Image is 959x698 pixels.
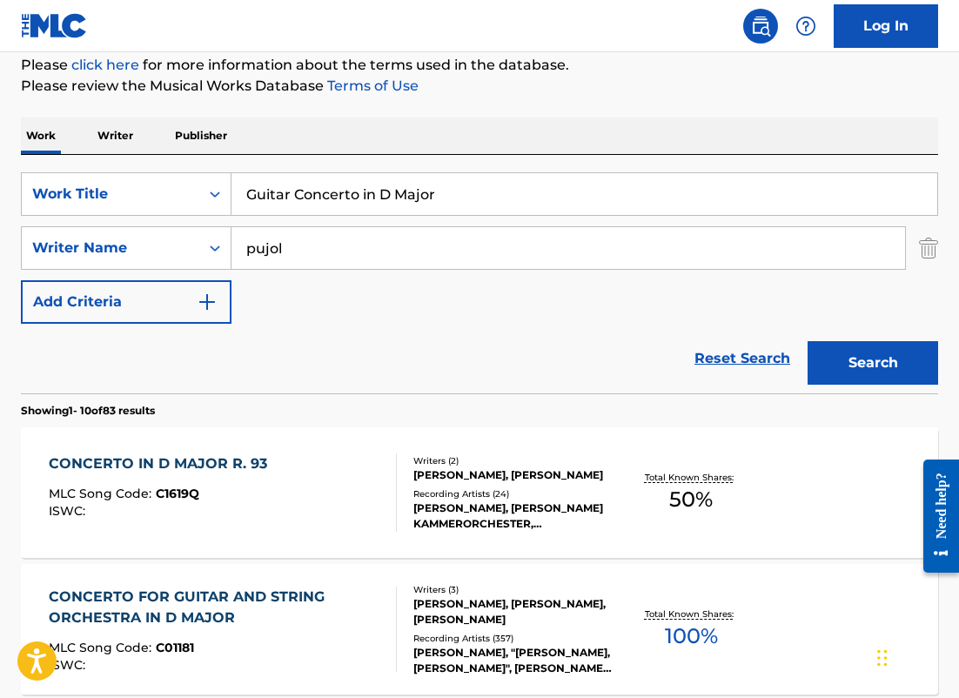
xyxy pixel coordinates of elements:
button: Search [808,341,938,385]
p: Please review the Musical Works Database [21,76,938,97]
a: CONCERTO FOR GUITAR AND STRING ORCHESTRA IN D MAJORMLC Song Code:C01181ISWC:Writers (3)[PERSON_NA... [21,564,938,695]
img: 9d2ae6d4665cec9f34b9.svg [197,292,218,312]
div: [PERSON_NAME], [PERSON_NAME] [413,467,614,483]
img: Delete Criterion [919,226,938,270]
a: CONCERTO IN D MAJOR R. 93MLC Song Code:C1619QISWC:Writers (2)[PERSON_NAME], [PERSON_NAME]Recordin... [21,427,938,558]
span: 50 % [669,484,713,515]
div: Work Title [32,184,189,205]
div: [PERSON_NAME], "[PERSON_NAME], [PERSON_NAME]", [PERSON_NAME], VARIOUS ARTISTS, VARIOUS ARTISTS [413,645,614,676]
span: ISWC : [49,657,90,673]
a: Reset Search [686,339,799,378]
a: click here [71,57,139,73]
iframe: Resource Center [910,446,959,586]
div: Recording Artists ( 24 ) [413,487,614,500]
img: help [795,16,816,37]
div: Writers ( 3 ) [413,583,614,596]
a: Log In [834,4,938,48]
p: Please for more information about the terms used in the database. [21,55,938,76]
div: CONCERTO FOR GUITAR AND STRING ORCHESTRA IN D MAJOR [49,587,383,628]
div: Recording Artists ( 357 ) [413,632,614,645]
span: MLC Song Code : [49,486,156,501]
a: Public Search [743,9,778,44]
div: CONCERTO IN D MAJOR R. 93 [49,453,276,474]
span: C01181 [156,640,194,655]
button: Add Criteria [21,280,231,324]
div: [PERSON_NAME], [PERSON_NAME], [PERSON_NAME] [413,596,614,628]
p: Showing 1 - 10 of 83 results [21,403,155,419]
img: search [750,16,771,37]
div: Help [788,9,823,44]
span: ISWC : [49,503,90,519]
div: Writers ( 2 ) [413,454,614,467]
span: C1619Q [156,486,199,501]
p: Publisher [170,117,232,154]
img: MLC Logo [21,13,88,38]
div: Writer Name [32,238,189,258]
p: Total Known Shares: [645,471,738,484]
a: Terms of Use [324,77,419,94]
div: [PERSON_NAME], [PERSON_NAME] KAMMERORCHESTER, [PERSON_NAME], [PERSON_NAME], [PERSON_NAME] KAMMERO... [413,500,614,532]
p: Total Known Shares: [645,607,738,621]
p: Work [21,117,61,154]
span: MLC Song Code : [49,640,156,655]
span: 100 % [665,621,718,652]
form: Search Form [21,172,938,393]
div: Drag [877,632,888,684]
p: Writer [92,117,138,154]
iframe: Chat Widget [872,614,959,698]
